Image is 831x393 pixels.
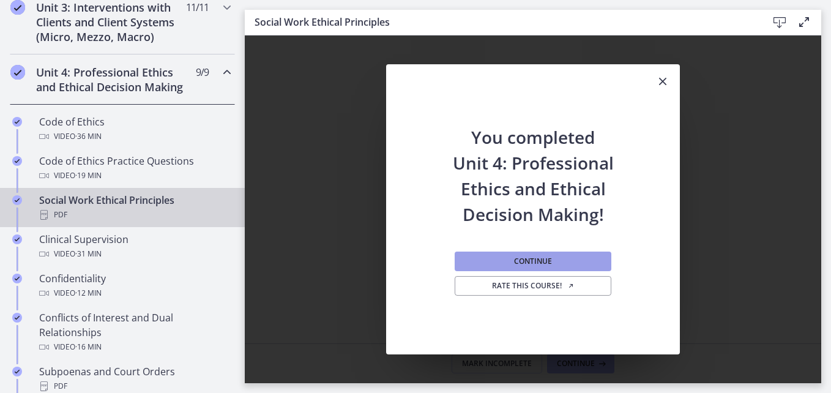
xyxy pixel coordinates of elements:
[39,168,230,183] div: Video
[455,276,611,296] a: Rate this course! Opens in a new window
[514,256,552,266] span: Continue
[36,65,185,94] h2: Unit 4: Professional Ethics and Ethical Decision Making
[75,340,102,354] span: · 16 min
[567,282,575,290] i: Opens in a new window
[196,65,209,80] span: 9 / 9
[39,310,230,354] div: Conflicts of Interest and Dual Relationships
[75,168,102,183] span: · 19 min
[12,234,22,244] i: Completed
[75,286,102,301] span: · 12 min
[12,195,22,205] i: Completed
[12,156,22,166] i: Completed
[39,114,230,144] div: Code of Ethics
[646,64,680,100] button: Close
[455,252,611,271] button: Continue
[39,193,230,222] div: Social Work Ethical Principles
[39,154,230,183] div: Code of Ethics Practice Questions
[39,208,230,222] div: PDF
[12,367,22,376] i: Completed
[39,340,230,354] div: Video
[255,15,748,29] h3: Social Work Ethical Principles
[10,65,25,80] i: Completed
[39,247,230,261] div: Video
[75,129,102,144] span: · 36 min
[12,117,22,127] i: Completed
[12,313,22,323] i: Completed
[39,129,230,144] div: Video
[39,286,230,301] div: Video
[39,232,230,261] div: Clinical Supervision
[75,247,102,261] span: · 31 min
[12,274,22,283] i: Completed
[39,271,230,301] div: Confidentiality
[452,100,614,227] h2: You completed Unit 4: Professional Ethics and Ethical Decision Making!
[492,281,575,291] span: Rate this course!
